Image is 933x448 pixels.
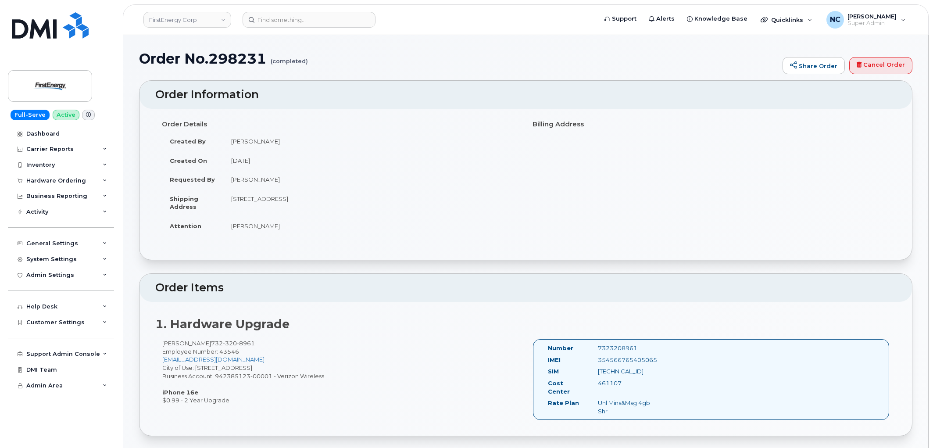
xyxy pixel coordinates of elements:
[170,138,206,145] strong: Created By
[237,340,255,347] span: 8961
[170,222,201,229] strong: Attention
[223,132,519,151] td: [PERSON_NAME]
[591,344,661,352] div: 7323208961
[223,151,519,170] td: [DATE]
[139,51,778,66] h1: Order No.298231
[548,344,573,352] label: Number
[591,367,661,376] div: [TECHNICAL_ID]
[211,340,255,347] span: 732
[548,356,561,364] label: IMEI
[170,195,198,211] strong: Shipping Address
[170,157,207,164] strong: Created On
[548,399,579,407] label: Rate Plan
[155,339,526,405] div: [PERSON_NAME] City of Use: [STREET_ADDRESS] Business Account: 942385123-00001 - Verizon Wireless ...
[223,216,519,236] td: [PERSON_NAME]
[895,410,926,441] iframe: Messenger Launcher
[155,282,896,294] h2: Order Items
[162,121,519,128] h4: Order Details
[162,389,198,396] strong: iPhone 16e
[162,356,265,363] a: [EMAIL_ADDRESS][DOMAIN_NAME]
[548,367,559,376] label: SIM
[271,51,308,65] small: (completed)
[223,340,237,347] span: 320
[223,189,519,216] td: [STREET_ADDRESS]
[162,348,239,355] span: Employee Number: 43546
[170,176,215,183] strong: Requested By
[155,89,896,101] h2: Order Information
[591,356,661,364] div: 354566765405065
[533,121,890,128] h4: Billing Address
[591,379,661,387] div: 461107
[783,57,845,75] a: Share Order
[548,379,585,395] label: Cost Center
[591,399,661,415] div: Unl Mins&Msg 4gb Shr
[223,170,519,189] td: [PERSON_NAME]
[849,57,912,75] a: Cancel Order
[155,317,290,331] strong: 1. Hardware Upgrade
